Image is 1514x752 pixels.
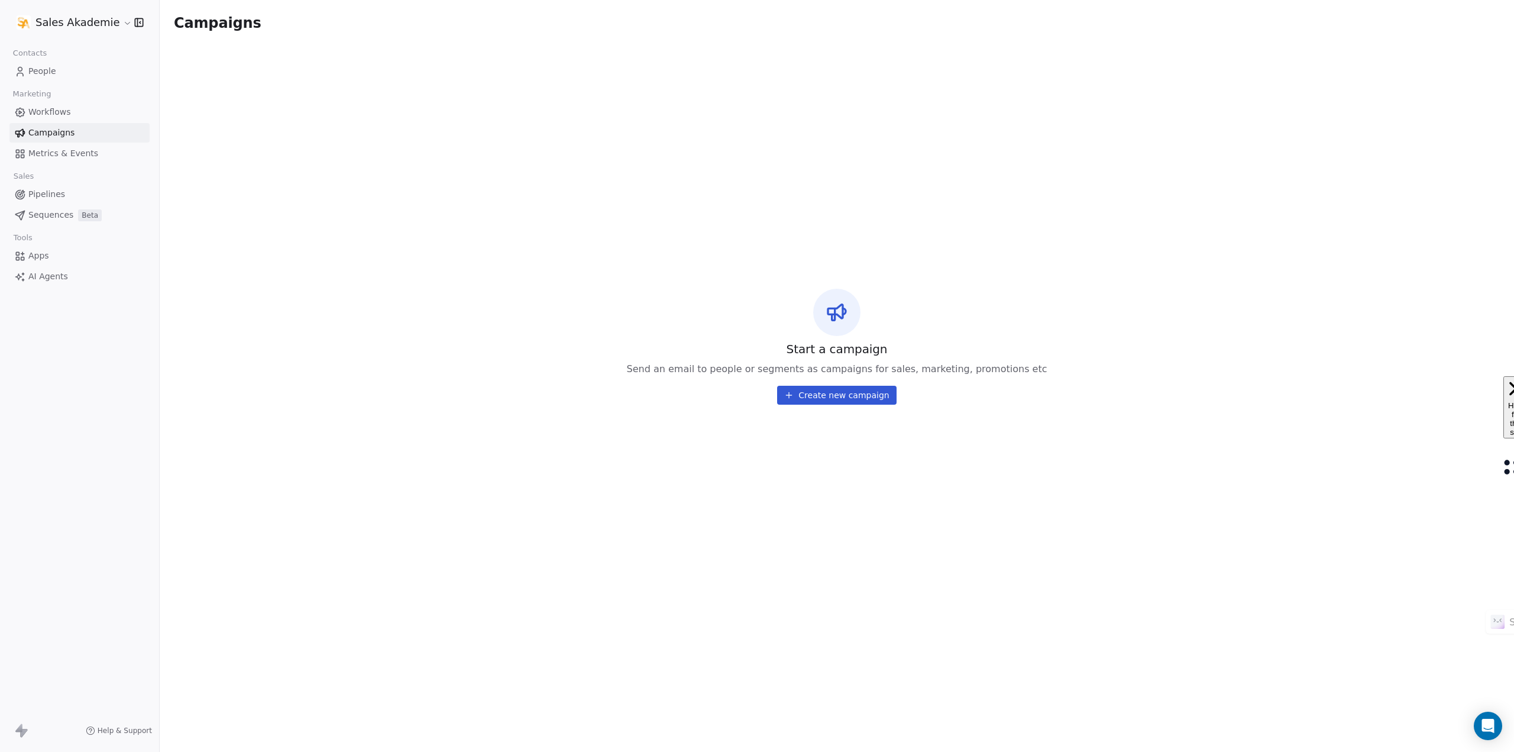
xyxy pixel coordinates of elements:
[9,102,150,122] a: Workflows
[8,229,37,247] span: Tools
[8,44,52,62] span: Contacts
[17,15,31,30] img: atr_sales_akademie_logo.jpg
[9,205,150,225] a: SequencesBeta
[1474,712,1502,740] div: Open Intercom Messenger
[28,65,56,78] span: People
[174,14,261,31] span: Campaigns
[28,250,49,262] span: Apps
[787,341,888,357] span: Start a campaign
[9,267,150,286] a: AI Agents
[35,15,120,30] span: Sales Akademie
[28,270,68,283] span: AI Agents
[28,127,75,139] span: Campaigns
[28,188,65,201] span: Pipelines
[9,123,150,143] a: Campaigns
[777,386,896,405] button: Create new campaign
[98,726,152,735] span: Help & Support
[9,144,150,163] a: Metrics & Events
[14,12,126,33] button: Sales Akademie
[627,362,1047,376] span: Send an email to people or segments as campaigns for sales, marketing, promotions etc
[8,85,56,103] span: Marketing
[9,185,150,204] a: Pipelines
[9,62,150,81] a: People
[28,209,73,221] span: Sequences
[28,147,98,160] span: Metrics & Events
[9,246,150,266] a: Apps
[28,106,71,118] span: Workflows
[8,167,39,185] span: Sales
[78,209,102,221] span: Beta
[86,726,152,735] a: Help & Support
